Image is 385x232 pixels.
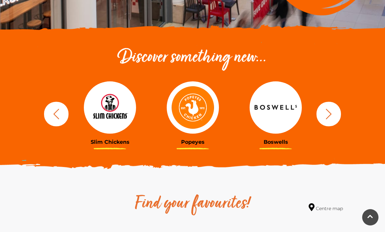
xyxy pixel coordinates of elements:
[239,81,312,145] a: Boswells
[156,81,229,145] a: Popeyes
[73,139,146,145] h3: Slim Chickens
[93,193,292,214] h2: Find your favourites!
[309,203,343,212] a: Centre map
[239,139,312,145] h3: Boswells
[41,47,344,68] h2: Discover something new...
[73,81,146,145] a: Slim Chickens
[156,139,229,145] h3: Popeyes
